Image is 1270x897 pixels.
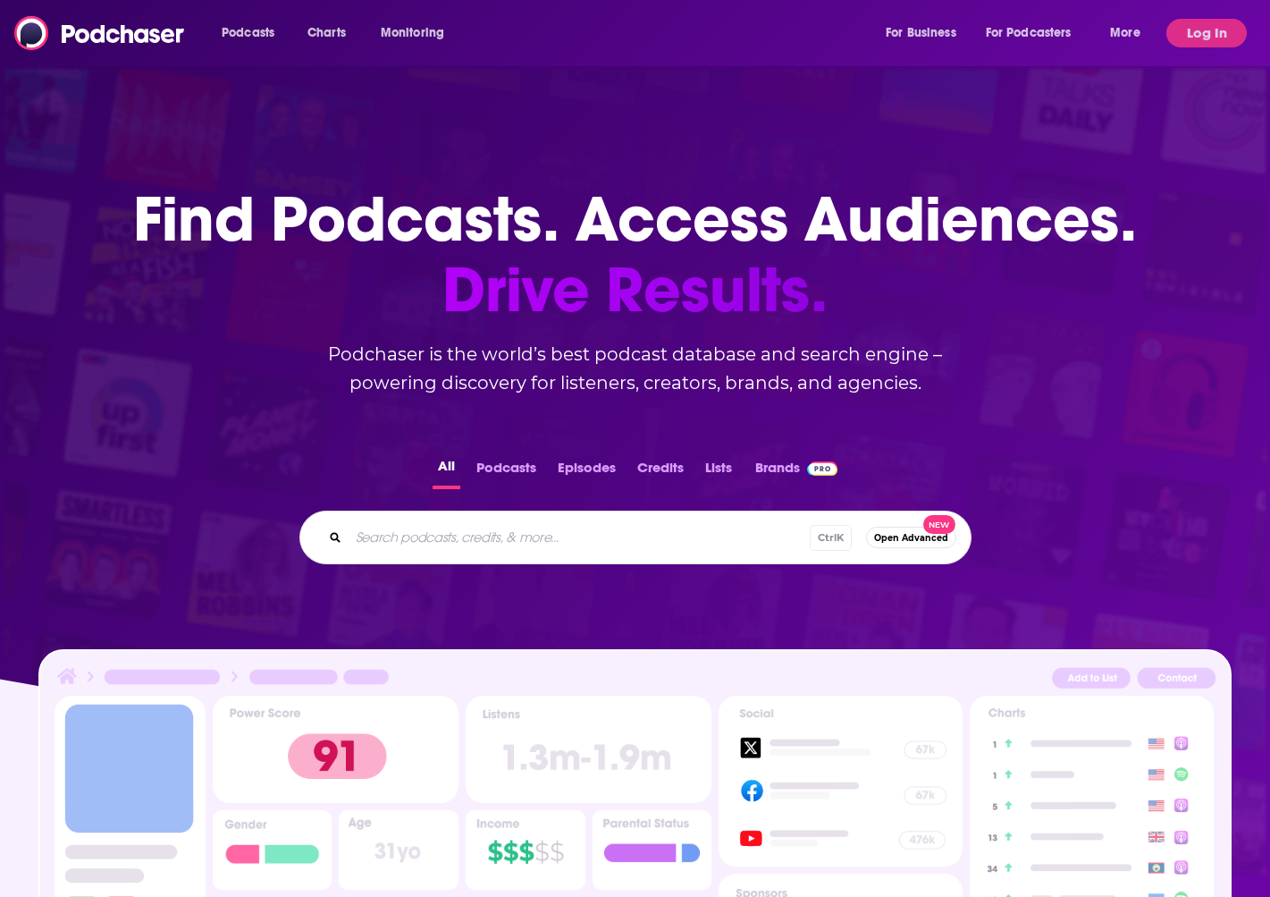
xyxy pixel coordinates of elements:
img: Podcast Insights Listens [466,696,711,803]
button: Log In [1166,19,1247,47]
span: Charts [307,21,346,46]
button: Credits [632,454,689,489]
a: BrandsPodchaser Pro [755,454,838,489]
span: Drive Results. [133,255,1137,326]
button: open menu [974,19,1098,47]
img: Podchaser Pro [807,461,838,476]
img: Podcast Insights Power score [213,696,458,803]
span: Podcasts [222,21,274,46]
button: Episodes [552,454,621,489]
img: Podcast Insights Income [466,810,585,890]
button: open menu [873,19,979,47]
img: Podcast Insights Parental Status [593,810,712,890]
h2: Podchaser is the world’s best podcast database and search engine – powering discovery for listene... [278,340,993,397]
img: Podcast Insights Gender [213,810,332,890]
span: For Business [886,21,956,46]
button: open menu [1098,19,1163,47]
div: Search podcasts, credits, & more... [299,511,971,564]
button: Open AdvancedNew [866,527,956,548]
img: Podcast Socials [719,696,963,867]
img: Podchaser - Follow, Share and Rate Podcasts [14,16,186,50]
a: Charts [296,19,357,47]
span: New [923,515,955,534]
input: Search podcasts, credits, & more... [349,523,810,552]
span: Open Advanced [874,533,948,543]
button: open menu [368,19,467,47]
img: Podcast Insights Header [55,665,1216,696]
button: Lists [700,454,737,489]
span: Monitoring [381,21,444,46]
span: More [1110,21,1140,46]
button: Podcasts [471,454,542,489]
h1: Find Podcasts. Access Audiences. [133,184,1137,326]
button: All [433,454,460,489]
button: open menu [209,19,298,47]
span: For Podcasters [986,21,1072,46]
img: Podcast Insights Age [339,810,458,890]
span: Ctrl K [810,525,852,551]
